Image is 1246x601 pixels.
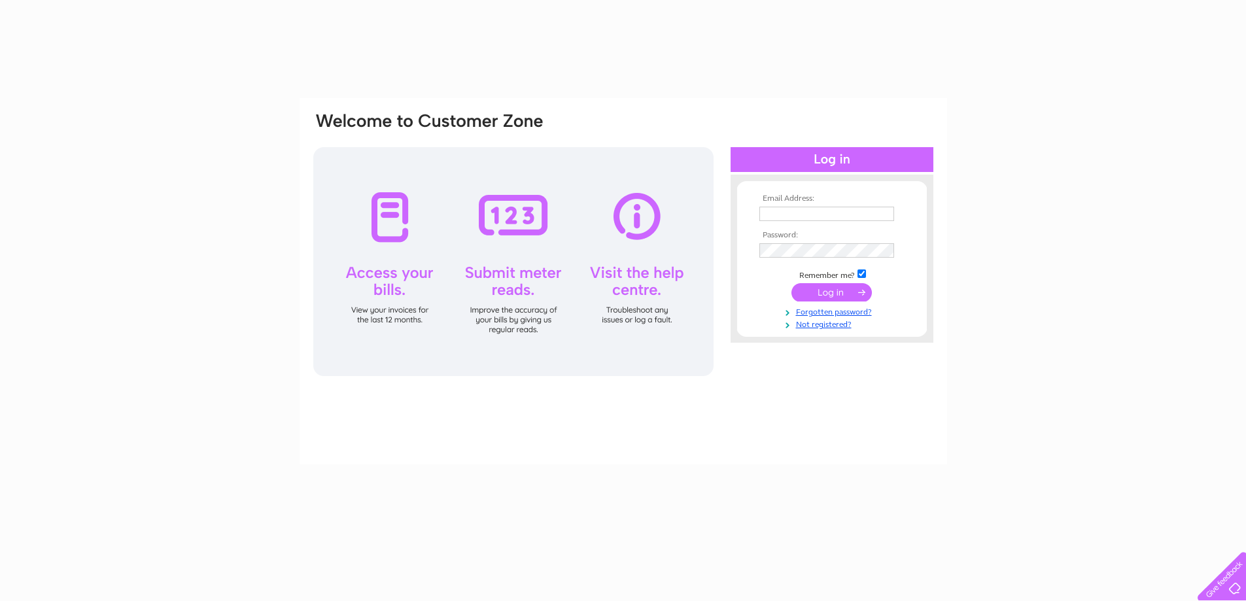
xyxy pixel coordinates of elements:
[756,231,908,240] th: Password:
[756,267,908,281] td: Remember me?
[759,317,908,330] a: Not registered?
[756,194,908,203] th: Email Address:
[759,305,908,317] a: Forgotten password?
[791,283,872,301] input: Submit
